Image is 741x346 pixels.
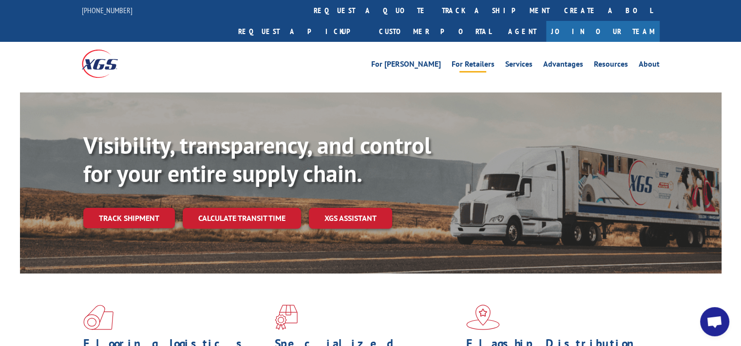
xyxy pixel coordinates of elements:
[309,208,392,229] a: XGS ASSISTANT
[543,60,583,71] a: Advantages
[183,208,301,229] a: Calculate transit time
[83,130,431,188] b: Visibility, transparency, and control for your entire supply chain.
[275,305,298,330] img: xgs-icon-focused-on-flooring-red
[498,21,546,42] a: Agent
[546,21,660,42] a: Join Our Team
[82,5,133,15] a: [PHONE_NUMBER]
[466,305,500,330] img: xgs-icon-flagship-distribution-model-red
[639,60,660,71] a: About
[452,60,494,71] a: For Retailers
[372,21,498,42] a: Customer Portal
[83,305,114,330] img: xgs-icon-total-supply-chain-intelligence-red
[594,60,628,71] a: Resources
[371,60,441,71] a: For [PERSON_NAME]
[231,21,372,42] a: Request a pickup
[700,307,729,336] a: Open chat
[83,208,175,228] a: Track shipment
[505,60,532,71] a: Services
